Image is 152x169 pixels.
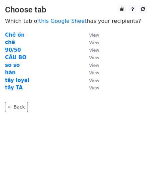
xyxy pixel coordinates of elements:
a: so so [5,62,20,68]
a: View [82,77,99,83]
a: this Google Sheet [39,18,87,24]
a: ← Back [5,102,28,112]
a: View [82,39,99,45]
p: Which tab of has your recipients? [5,17,147,25]
a: Chê ồn [5,32,25,38]
h3: Choose tab [5,5,147,15]
small: View [89,63,99,68]
small: View [89,70,99,75]
a: View [82,47,99,53]
a: chê [5,39,15,45]
a: View [82,70,99,76]
a: hàn [5,70,15,76]
small: View [89,55,99,60]
small: View [89,48,99,53]
a: View [82,85,99,91]
a: tây loyal [5,77,29,83]
a: tây TA [5,85,23,91]
small: View [89,85,99,90]
a: 90/50 [5,47,21,53]
a: CÂU BO [5,54,27,60]
a: View [82,54,99,60]
a: View [82,32,99,38]
a: View [82,62,99,68]
small: View [89,78,99,83]
small: View [89,40,99,45]
small: View [89,33,99,38]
